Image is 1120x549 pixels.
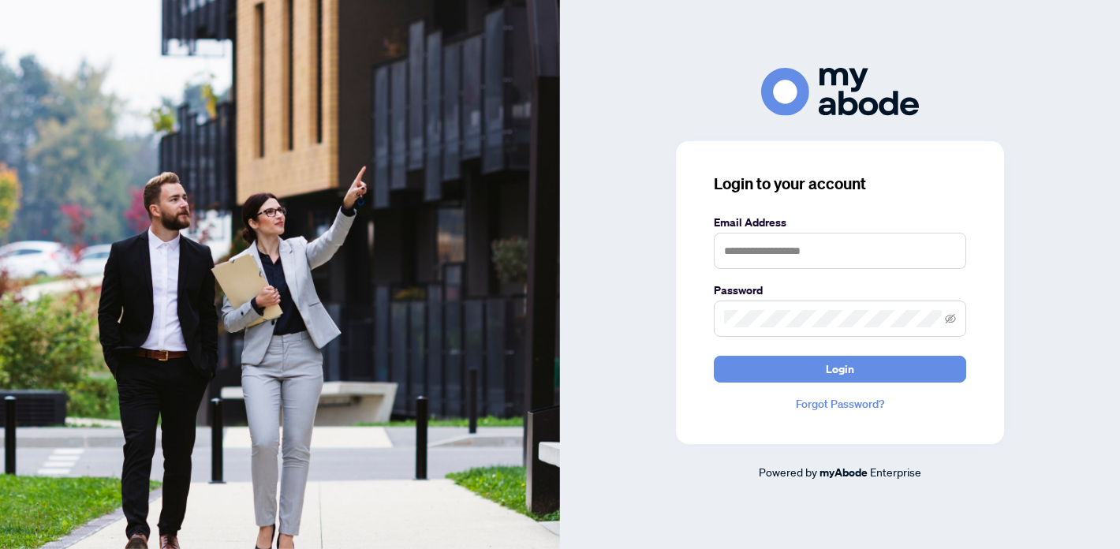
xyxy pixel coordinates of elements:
[714,395,966,413] a: Forgot Password?
[826,357,854,382] span: Login
[945,313,956,324] span: eye-invisible
[714,214,966,231] label: Email Address
[714,356,966,383] button: Login
[761,68,919,116] img: ma-logo
[714,173,966,195] h3: Login to your account
[870,465,921,479] span: Enterprise
[714,282,966,299] label: Password
[819,464,868,481] a: myAbode
[759,465,817,479] span: Powered by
